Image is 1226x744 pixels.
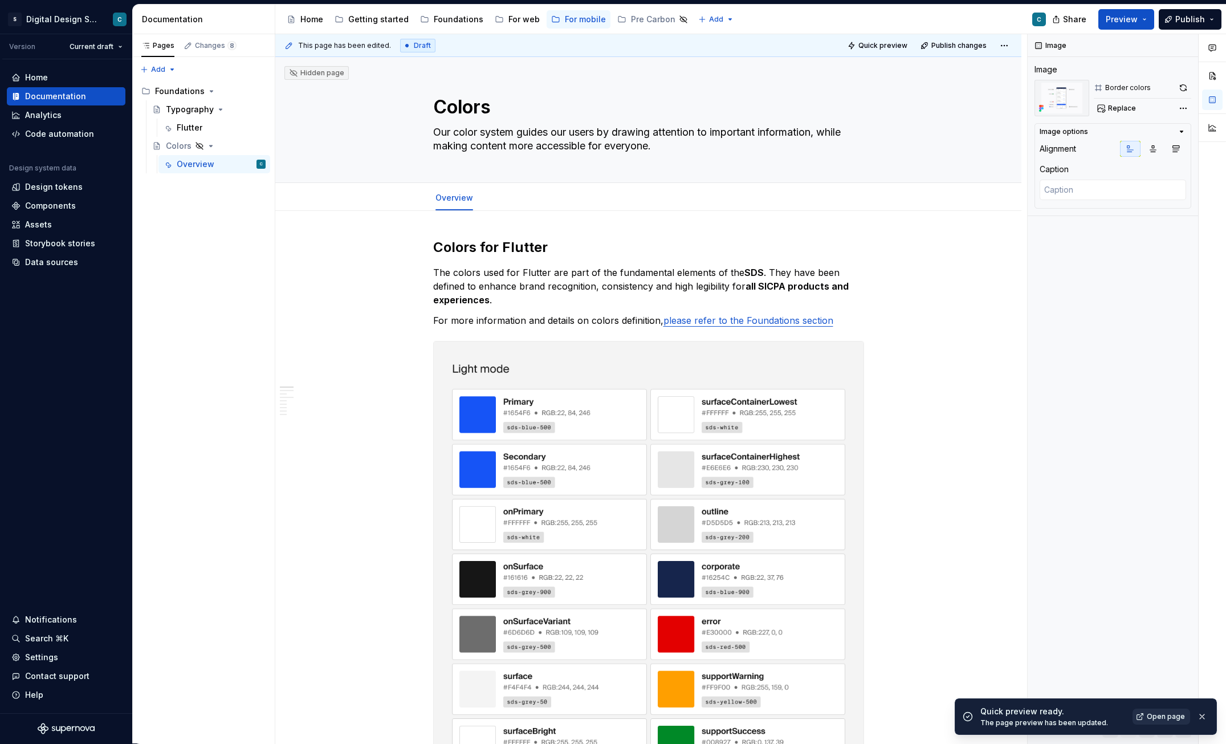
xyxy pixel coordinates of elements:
a: Typography [148,100,270,119]
button: Contact support [7,667,125,685]
button: Image options [1040,127,1186,136]
span: Share [1063,14,1086,25]
button: Help [7,686,125,704]
a: Home [7,68,125,87]
div: Help [25,689,43,701]
div: Border colors [1105,83,1151,92]
textarea: Colors [431,93,862,121]
a: Storybook stories [7,234,125,253]
a: Open page [1133,709,1190,725]
div: Components [25,200,76,212]
div: Overview [431,185,478,209]
div: Changes [195,41,237,50]
button: Add [695,11,738,27]
a: For mobile [547,10,610,29]
div: Pre Carbon [631,14,675,25]
div: Foundations [137,82,270,100]
a: Home [282,10,328,29]
button: Notifications [7,611,125,629]
div: Data sources [25,257,78,268]
div: Quick preview ready. [980,706,1126,717]
div: Code automation [25,128,94,140]
button: Search ⌘K [7,629,125,648]
div: C [1037,15,1041,24]
a: For web [490,10,544,29]
div: Flutter [177,122,202,133]
svg: Supernova Logo [38,723,95,734]
div: Caption [1040,164,1069,175]
span: Add [709,15,723,24]
a: Colors [148,137,270,155]
div: C [117,15,122,24]
strong: SDS [744,267,764,278]
a: Getting started [330,10,413,29]
button: Preview [1098,9,1154,30]
button: Publish [1159,9,1221,30]
div: Colors [166,140,192,152]
div: Storybook stories [25,238,95,249]
div: Notifications [25,614,77,625]
div: Home [25,72,48,83]
a: Code automation [7,125,125,143]
div: The page preview has been updated. [980,718,1126,727]
span: Open page [1147,712,1185,721]
p: For more information and details on colors definition, [433,314,864,327]
div: Home [300,14,323,25]
div: Analytics [25,109,62,121]
div: Getting started [348,14,409,25]
div: Contact support [25,670,89,682]
span: Quick preview [858,41,907,50]
div: Settings [25,652,58,663]
div: Page tree [282,8,693,31]
a: OverviewC [158,155,270,173]
h2: Colors for Flutter [433,238,864,257]
span: 8 [227,41,237,50]
div: Typography [166,104,214,115]
div: Design tokens [25,181,83,193]
div: Documentation [25,91,86,102]
a: Data sources [7,253,125,271]
span: Add [151,65,165,74]
a: Flutter [158,119,270,137]
div: Overview [177,158,214,170]
button: Replace [1094,100,1141,116]
div: Digital Design System [26,14,99,25]
div: Foundations [155,86,205,97]
a: Design tokens [7,178,125,196]
a: Settings [7,648,125,666]
div: S [8,13,22,26]
a: Foundations [416,10,488,29]
img: afeb4bc6-7cca-4fa2-b67b-073180fcd846.png [1034,80,1089,116]
div: Documentation [142,14,270,25]
div: Version [9,42,35,51]
div: Search ⌘K [25,633,68,644]
span: This page has been edited. [298,41,391,50]
div: Foundations [434,14,483,25]
span: Current draft [70,42,113,51]
a: please refer to the Foundations section [663,315,833,326]
button: Share [1046,9,1094,30]
div: Image [1034,64,1057,75]
div: Design system data [9,164,76,173]
div: Page tree [137,82,270,173]
a: Analytics [7,106,125,124]
button: Add [137,62,180,78]
button: Current draft [64,39,128,55]
a: Components [7,197,125,215]
span: Publish changes [931,41,987,50]
a: Documentation [7,87,125,105]
textarea: Our color system guides our users by drawing attention to important information, while making con... [431,123,862,155]
span: Draft [414,41,431,50]
span: Preview [1106,14,1138,25]
span: Replace [1108,104,1136,113]
span: Publish [1175,14,1205,25]
div: C [260,158,263,170]
div: Pages [141,41,174,50]
div: For mobile [565,14,606,25]
div: Assets [25,219,52,230]
button: SDigital Design SystemC [2,7,130,31]
a: Overview [435,193,473,202]
button: Publish changes [917,38,992,54]
a: Assets [7,216,125,234]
